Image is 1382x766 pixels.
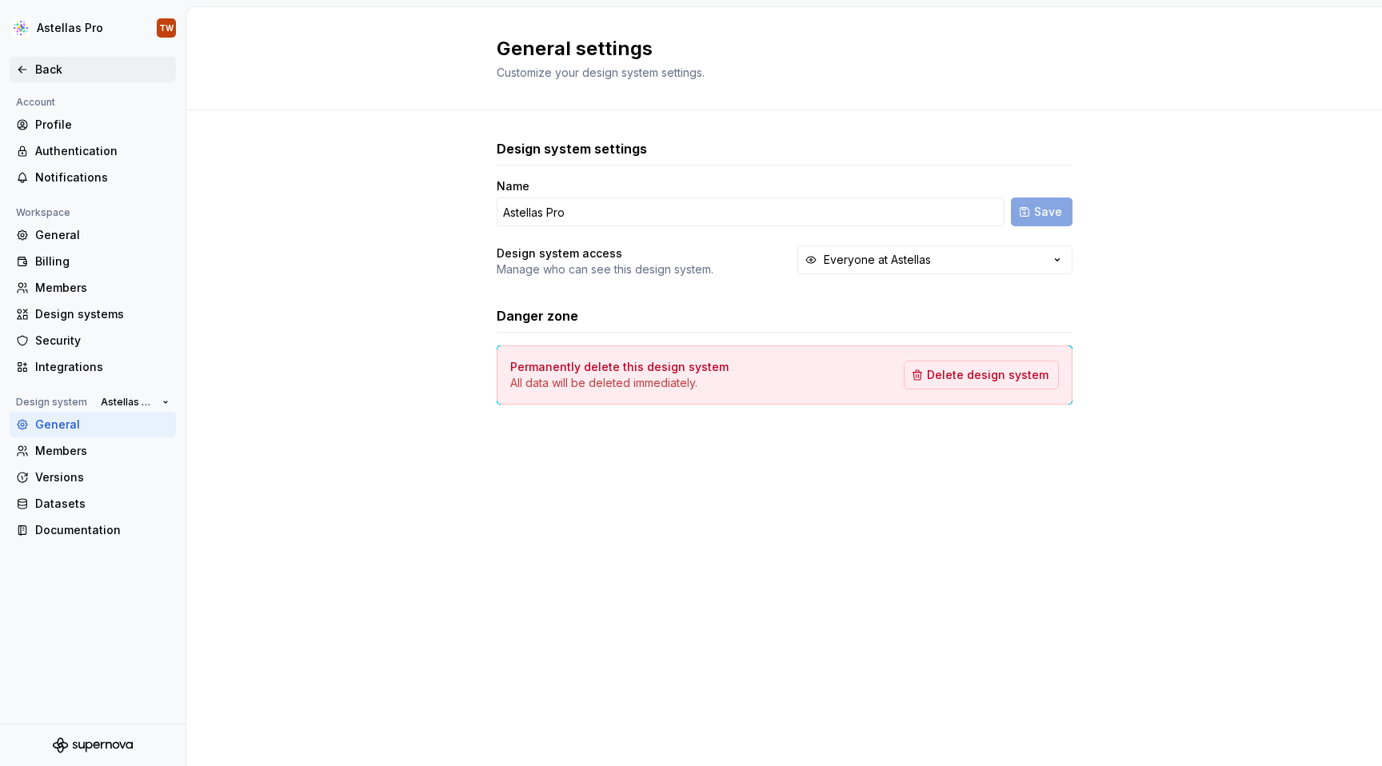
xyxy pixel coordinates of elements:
[10,328,176,353] a: Security
[10,93,62,112] div: Account
[10,249,176,274] a: Billing
[10,517,176,543] a: Documentation
[3,10,182,46] button: Astellas ProTW
[11,18,30,38] img: b2369ad3-f38c-46c1-b2a2-f2452fdbdcd2.png
[497,245,622,261] h4: Design system access
[35,443,170,459] div: Members
[10,112,176,138] a: Profile
[35,417,170,433] div: General
[904,361,1059,389] button: Delete design system
[35,359,170,375] div: Integrations
[35,469,170,485] div: Versions
[35,306,170,322] div: Design systems
[797,245,1072,274] button: Everyone at Astellas
[497,139,647,158] h3: Design system settings
[10,393,94,412] div: Design system
[10,491,176,517] a: Datasets
[497,178,529,194] label: Name
[497,66,705,79] span: Customize your design system settings.
[510,359,729,375] h4: Permanently delete this design system
[497,306,578,325] h3: Danger zone
[35,280,170,296] div: Members
[35,62,170,78] div: Back
[10,57,176,82] a: Back
[10,465,176,490] a: Versions
[497,36,1053,62] h2: General settings
[824,252,931,268] div: Everyone at Astellas
[10,138,176,164] a: Authentication
[35,117,170,133] div: Profile
[101,396,156,409] span: Astellas Pro
[497,261,713,277] p: Manage who can see this design system.
[37,20,103,36] div: Astellas Pro
[10,165,176,190] a: Notifications
[35,143,170,159] div: Authentication
[10,203,77,222] div: Workspace
[10,275,176,301] a: Members
[510,375,729,391] p: All data will be deleted immediately.
[35,496,170,512] div: Datasets
[10,438,176,464] a: Members
[35,333,170,349] div: Security
[35,522,170,538] div: Documentation
[35,253,170,269] div: Billing
[35,170,170,186] div: Notifications
[53,737,133,753] svg: Supernova Logo
[10,354,176,380] a: Integrations
[927,367,1048,383] span: Delete design system
[10,301,176,327] a: Design systems
[10,412,176,437] a: General
[10,222,176,248] a: General
[35,227,170,243] div: General
[159,22,174,34] div: TW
